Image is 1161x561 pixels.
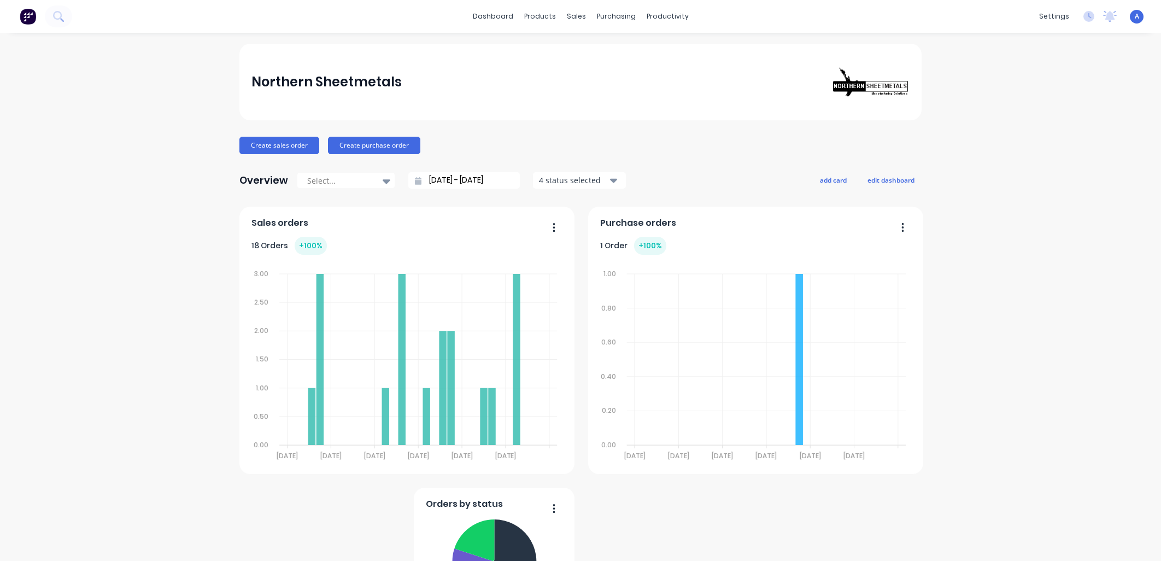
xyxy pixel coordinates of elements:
[755,451,777,460] tspan: [DATE]
[668,451,689,460] tspan: [DATE]
[712,451,733,460] tspan: [DATE]
[277,451,298,460] tspan: [DATE]
[20,8,36,25] img: Factory
[295,237,327,255] div: + 100 %
[833,67,910,97] img: Northern Sheetmetals
[641,8,694,25] div: productivity
[591,8,641,25] div: purchasing
[239,137,319,154] button: Create sales order
[364,451,385,460] tspan: [DATE]
[634,237,666,255] div: + 100 %
[256,355,268,364] tspan: 1.50
[601,337,615,347] tspan: 0.60
[533,172,626,189] button: 4 status selected
[328,137,420,154] button: Create purchase order
[1034,8,1075,25] div: settings
[408,451,429,460] tspan: [DATE]
[601,440,615,449] tspan: 0.00
[800,451,821,460] tspan: [DATE]
[254,412,268,421] tspan: 0.50
[251,217,308,230] span: Sales orders
[539,174,608,186] div: 4 status selected
[1135,11,1139,21] span: A
[254,440,268,449] tspan: 0.00
[860,173,922,187] button: edit dashboard
[813,173,854,187] button: add card
[451,451,473,460] tspan: [DATE]
[320,451,342,460] tspan: [DATE]
[624,451,645,460] tspan: [DATE]
[254,269,268,278] tspan: 3.00
[254,297,268,307] tspan: 2.50
[603,269,615,278] tspan: 1.00
[561,8,591,25] div: sales
[600,372,615,381] tspan: 0.40
[843,451,865,460] tspan: [DATE]
[467,8,519,25] a: dashboard
[600,217,676,230] span: Purchase orders
[601,303,615,312] tspan: 0.80
[239,170,288,191] div: Overview
[251,71,402,93] div: Northern Sheetmetals
[601,406,615,416] tspan: 0.20
[600,237,666,255] div: 1 Order
[495,451,517,460] tspan: [DATE]
[426,498,503,511] span: Orders by status
[254,326,268,335] tspan: 2.00
[519,8,561,25] div: products
[251,237,327,255] div: 18 Orders
[256,383,268,393] tspan: 1.00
